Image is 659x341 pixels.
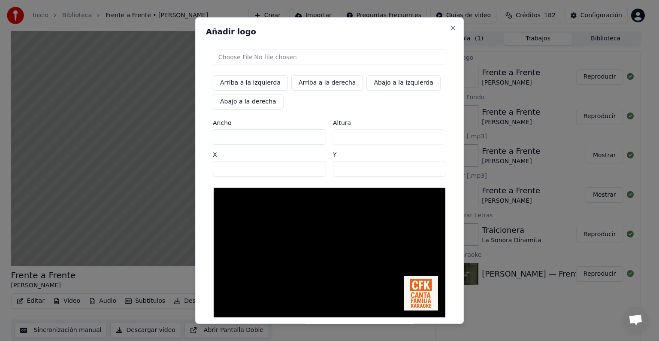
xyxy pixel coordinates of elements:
button: Abajo a la izquierda [366,75,440,91]
img: Logo [404,276,438,310]
h2: Añadir logo [206,28,453,36]
label: Y [333,152,446,158]
button: Arriba a la derecha [291,75,363,91]
label: Altura [333,120,446,126]
button: Arriba a la izquierda [213,75,288,91]
label: Ancho [213,120,326,126]
button: Abajo a la derecha [213,94,284,110]
label: X [213,152,326,158]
